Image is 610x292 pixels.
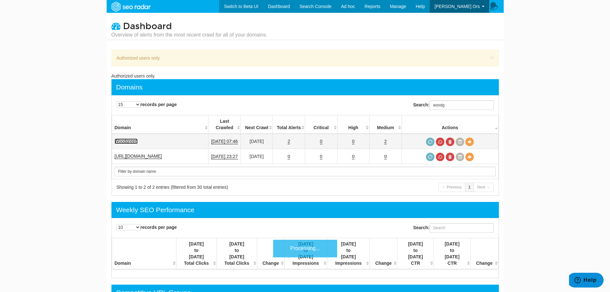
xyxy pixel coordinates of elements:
a: [URL][DOMAIN_NAME] [115,154,162,159]
th: Total Alerts: activate to sort column descending [273,115,305,134]
a: 1 [465,183,474,192]
a: Delete most recent audit [446,138,454,146]
span: Help [416,4,425,9]
td: [DATE] [240,134,273,149]
div: Weekly SEO Performance [116,205,195,215]
span: [PERSON_NAME] Ors [435,4,480,9]
a: [DATE] 23:27 [211,154,238,159]
i:  [111,21,120,30]
a: 0 [384,154,387,159]
span: Dashboard [123,21,172,32]
a: 0 [320,154,322,159]
a: 2 [288,139,290,144]
th: [DATE] to [DATE] CTR [434,238,470,270]
a: Crawl History [456,153,464,161]
a: Cancel in-progress audit [436,138,444,146]
select: records per page [117,101,141,108]
img: SEORadar [109,1,153,13]
th: Next Crawl: activate to sort column descending [240,115,273,134]
div: Authorized users only. [111,73,499,79]
div: Showing 1 to 2 of 2 entries (filtered from 30 total entries) [117,184,297,190]
th: [DATE] to [DATE] Total Clicks [176,238,216,270]
small: Overview of alerts from the most recent crawl for all of your domains. [111,31,267,38]
a: Cancel in-progress audit [436,153,444,161]
a: View Domain Overview [465,153,474,161]
th: High: activate to sort column descending [337,115,370,134]
a: ← Previous [438,183,465,192]
input: Search [115,167,496,176]
label: Search: [413,223,493,233]
select: records per page [117,224,141,230]
a: 0 [352,154,354,159]
div: Domains [116,82,143,92]
th: [DATE] to [DATE] CTR [397,238,434,270]
span: Ad hoc [341,4,355,9]
span: Reports [365,4,380,9]
th: Change [257,238,285,270]
a: Request a crawl [426,153,435,161]
th: [DATE] to [DATE] Total Clicks [216,238,257,270]
th: Domain: activate to sort column ascending [112,115,208,134]
th: Change [370,238,397,270]
input: Search: [430,223,494,233]
a: 0 [320,139,322,144]
div: Processing... [273,240,337,257]
label: Search: [413,100,493,110]
iframe: Opens a widget where you can find more information [569,273,604,289]
th: Critical: activate to sort column descending [305,115,337,134]
div: Authorized users only. [111,50,499,66]
th: Medium: activate to sort column descending [370,115,402,134]
th: [DATE] to [DATE] Impressions [284,238,327,270]
span: Search Console [299,4,331,9]
input: Search: [430,100,494,110]
a: 0 [288,154,290,159]
a: Next → [474,183,493,192]
th: [DATE] to [DATE] Impressions [327,238,370,270]
a: [DATE] 07:46 [211,139,238,144]
th: Actions: activate to sort column ascending [402,115,498,134]
label: records per page [117,101,177,108]
a: Crawl History [456,138,464,146]
a: View Domain Overview [465,138,474,146]
th: Last Crawled: activate to sort column descending [208,115,241,134]
a: Delete most recent audit [446,153,454,161]
a: 2 [384,139,387,144]
button: × [490,54,494,61]
a: 0 [352,139,354,144]
a: Woodgreen [115,138,138,144]
label: records per page [117,224,177,230]
span: Manage [390,4,406,9]
a: Request a crawl [426,138,435,146]
th: Change [470,238,498,270]
th: Domain [112,238,176,270]
td: [DATE] [240,149,273,164]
